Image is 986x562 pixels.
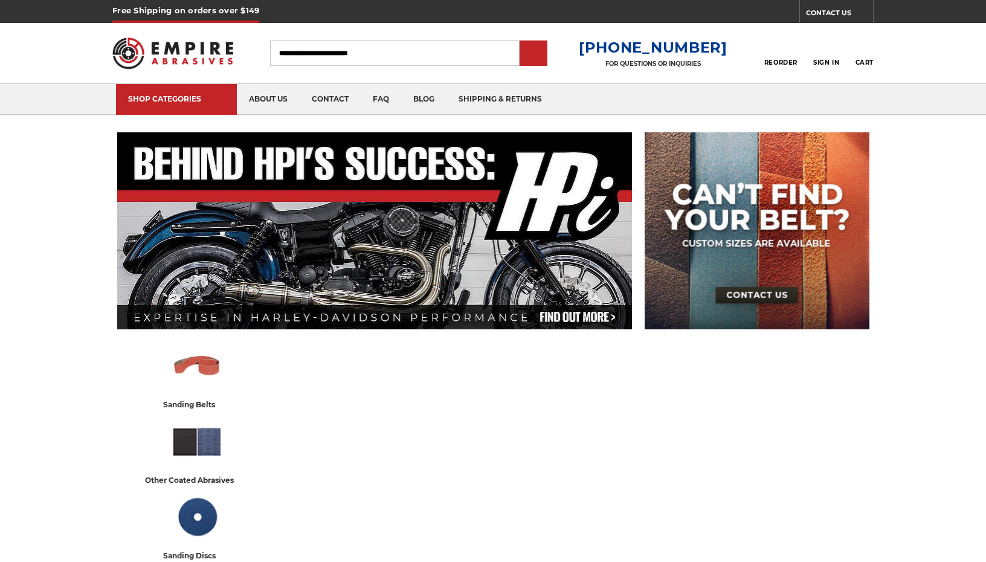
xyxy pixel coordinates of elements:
[764,59,797,66] span: Reorder
[579,60,727,68] p: FOR QUESTIONS OR INQUIRIES
[145,474,250,486] div: other coated abrasives
[579,39,727,56] a: [PHONE_NUMBER]
[764,40,797,66] a: Reorder
[855,40,874,66] a: Cart
[121,340,272,411] a: sanding belts
[300,84,361,115] a: contact
[170,340,224,392] img: Sanding Belts
[446,84,554,115] a: shipping & returns
[128,94,225,103] div: SHOP CATEGORIES
[163,549,231,562] div: sanding discs
[116,84,237,115] a: SHOP CATEGORIES
[117,132,632,329] img: Banner for an interview featuring Horsepower Inc who makes Harley performance upgrades featured o...
[806,6,873,23] a: CONTACT US
[170,416,224,468] img: Other Coated Abrasives
[401,84,446,115] a: blog
[237,84,300,115] a: about us
[121,491,272,562] a: sanding discs
[112,30,233,77] img: Empire Abrasives
[121,416,272,486] a: other coated abrasives
[645,132,869,329] img: promo banner for custom belts.
[361,84,401,115] a: faq
[163,398,231,411] div: sanding belts
[813,59,839,66] span: Sign In
[855,59,874,66] span: Cart
[521,42,546,66] input: Submit
[170,491,224,543] img: Sanding Discs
